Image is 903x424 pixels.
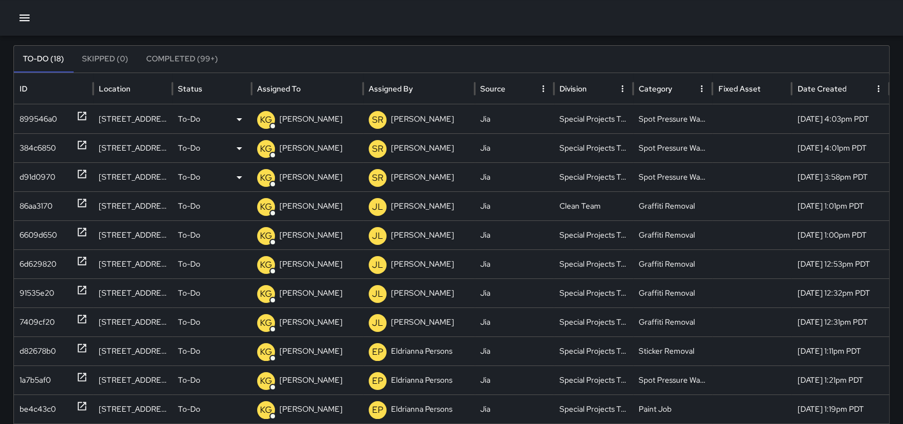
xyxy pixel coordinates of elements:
p: [PERSON_NAME] [279,192,342,220]
div: Jia [475,278,554,307]
p: To-Do [178,308,200,336]
div: 9/26/2025, 12:31pm PDT [791,307,889,336]
p: [PERSON_NAME] [279,134,342,162]
div: 727 Sansome Street [93,394,172,423]
p: JL [372,229,383,243]
p: [PERSON_NAME] [279,105,342,133]
div: 537 Sacramento Street [93,307,172,336]
div: Jia [475,133,554,162]
div: 9/24/2025, 1:19pm PDT [791,394,889,423]
div: Jia [475,191,554,220]
div: 1 Front Street [93,133,172,162]
div: Fixed Asset [718,84,760,94]
p: [PERSON_NAME] [279,366,342,394]
div: Special Projects Team [554,220,633,249]
p: Eldrianna Persons [391,395,452,423]
button: Skipped (0) [73,46,137,73]
p: Eldrianna Persons [391,366,452,394]
p: KG [260,287,272,301]
div: 91535e20 [20,279,54,307]
p: [PERSON_NAME] [279,337,342,365]
p: JL [372,258,383,272]
div: 8 Montgomery Street [93,336,172,365]
p: KG [260,142,272,156]
div: 1a7b5af0 [20,366,51,394]
div: Paint Job [633,394,712,423]
p: To-Do [178,279,200,307]
div: 1 Balance Street [93,220,172,249]
div: Special Projects Team [554,104,633,133]
p: To-Do [178,337,200,365]
p: KG [260,200,272,214]
p: [PERSON_NAME] [279,308,342,336]
button: Source column menu [535,81,551,97]
div: Jia [475,249,554,278]
p: EP [372,403,383,417]
div: Assigned To [257,84,301,94]
button: Category column menu [694,81,709,97]
p: [PERSON_NAME] [391,105,454,133]
div: Special Projects Team [554,162,633,191]
p: SR [372,142,383,156]
p: KG [260,345,272,359]
p: To-Do [178,395,200,423]
p: KG [260,316,272,330]
p: To-Do [178,163,200,191]
div: 9/26/2025, 1:01pm PDT [791,191,889,220]
div: ID [20,84,27,94]
p: KG [260,258,272,272]
div: Jia [475,220,554,249]
div: 9/25/2025, 1:11pm PDT [791,336,889,365]
p: [PERSON_NAME] [391,134,454,162]
p: [PERSON_NAME] [279,163,342,191]
div: Graffiti Removal [633,278,712,307]
div: 86aa3170 [20,192,52,220]
div: Division [559,84,587,94]
div: Special Projects Team [554,307,633,336]
div: Assigned By [369,84,413,94]
p: EP [372,345,383,359]
div: be4c43c0 [20,395,56,423]
p: To-Do [178,134,200,162]
div: 9/24/2025, 1:21pm PDT [791,365,889,394]
button: Division column menu [615,81,630,97]
div: Jia [475,307,554,336]
div: 1 Balance Street [93,191,172,220]
div: 9/29/2025, 4:03pm PDT [791,104,889,133]
p: KG [260,113,272,127]
div: d91d0970 [20,163,55,191]
p: [PERSON_NAME] [391,221,454,249]
div: Special Projects Team [554,249,633,278]
div: Spot Pressure Washing [633,104,712,133]
p: SR [372,171,383,185]
div: Special Projects Team [554,394,633,423]
button: Date Created column menu [871,81,886,97]
p: [PERSON_NAME] [279,250,342,278]
p: JL [372,287,383,301]
p: [PERSON_NAME] [391,163,454,191]
div: 9/29/2025, 3:58pm PDT [791,162,889,191]
div: Graffiti Removal [633,220,712,249]
p: To-Do [178,105,200,133]
p: [PERSON_NAME] [279,395,342,423]
div: 345 Sansome Street [93,278,172,307]
p: KG [260,229,272,243]
p: JL [372,316,383,330]
div: Special Projects Team [554,365,633,394]
div: Special Projects Team [554,336,633,365]
p: EP [372,374,383,388]
button: To-Do (18) [14,46,73,73]
p: [PERSON_NAME] [279,221,342,249]
div: 6609d650 [20,221,57,249]
div: 400 California Street [93,104,172,133]
div: Jia [475,365,554,394]
div: Special Projects Team [554,278,633,307]
div: Spot Pressure Washing [633,162,712,191]
div: Graffiti Removal [633,249,712,278]
p: KG [260,171,272,185]
div: 9/26/2025, 12:53pm PDT [791,249,889,278]
div: 6d629820 [20,250,56,278]
div: Spot Pressure Washing [633,133,712,162]
div: Sticker Removal [633,336,712,365]
div: 7409cf20 [20,308,55,336]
